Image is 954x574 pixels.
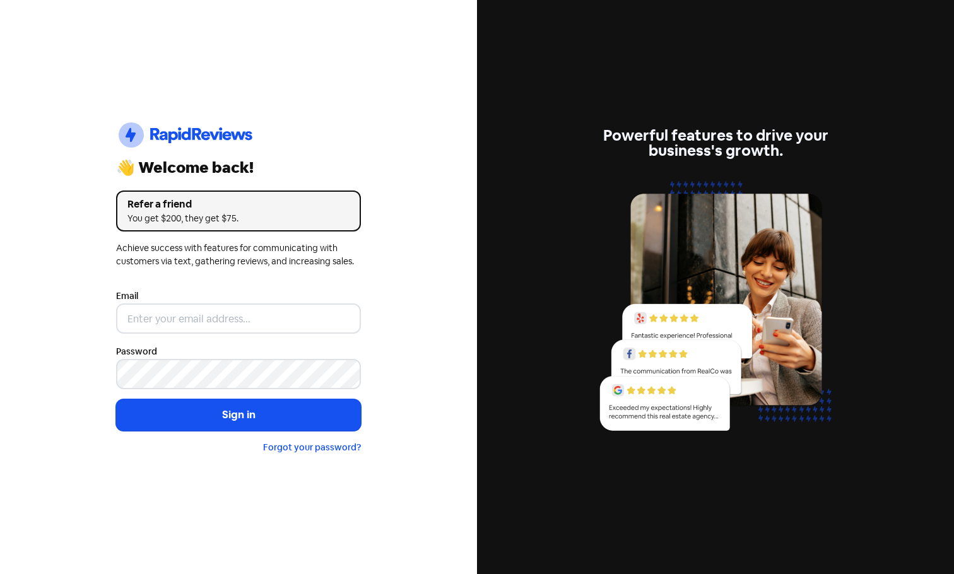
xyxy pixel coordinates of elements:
[116,399,361,431] button: Sign in
[116,242,361,268] div: Achieve success with features for communicating with customers via text, gathering reviews, and i...
[116,290,138,303] label: Email
[116,345,157,358] label: Password
[263,442,361,453] a: Forgot your password?
[593,173,838,445] img: reviews
[116,303,361,334] input: Enter your email address...
[116,160,361,175] div: 👋 Welcome back!
[127,212,350,225] div: You get $200, they get $75.
[127,197,350,212] div: Refer a friend
[593,128,838,158] div: Powerful features to drive your business's growth.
